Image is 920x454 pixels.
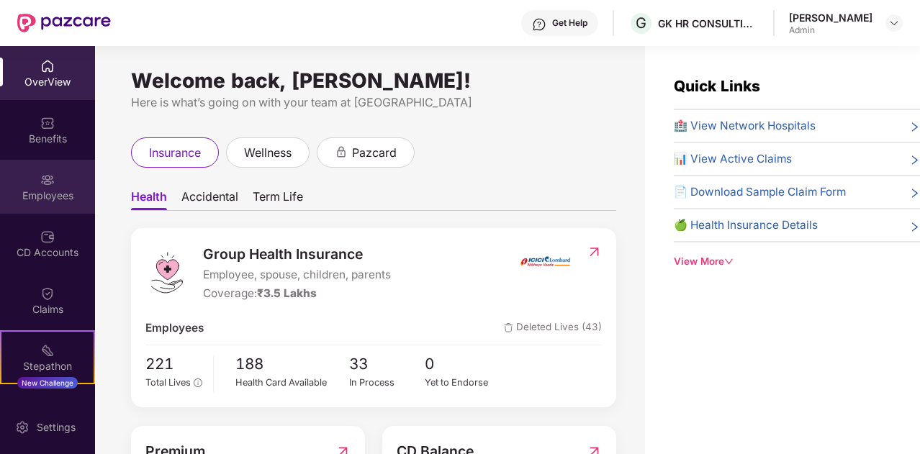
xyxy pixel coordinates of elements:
[349,376,425,390] div: In Process
[552,17,587,29] div: Get Help
[40,343,55,358] img: svg+xml;base64,PHN2ZyB4bWxucz0iaHR0cDovL3d3dy53My5vcmcvMjAwMC9zdmciIHdpZHRoPSIyMSIgaGVpZ2h0PSIyMC...
[636,14,646,32] span: G
[203,266,391,283] span: Employee, spouse, children, parents
[203,285,391,302] div: Coverage:
[131,94,616,112] div: Here is what’s going on with your team at [GEOGRAPHIC_DATA]
[658,17,759,30] div: GK HR CONSULTING INDIA PRIVATE LIMITED
[15,420,30,435] img: svg+xml;base64,PHN2ZyBpZD0iU2V0dGluZy0yMHgyMCIgeG1sbnM9Imh0dHA6Ly93d3cudzMub3JnLzIwMDAvc3ZnIiB3aW...
[194,378,202,386] span: info-circle
[724,257,734,266] span: down
[40,230,55,244] img: svg+xml;base64,PHN2ZyBpZD0iQ0RfQWNjb3VudHMiIGRhdGEtbmFtZT0iQ0QgQWNjb3VudHMiIHhtbG5zPSJodHRwOi8vd3...
[40,116,55,130] img: svg+xml;base64,PHN2ZyBpZD0iQmVuZWZpdHMiIHhtbG5zPSJodHRwOi8vd3d3LnczLm9yZy8yMDAwL3N2ZyIgd2lkdGg9Ij...
[674,117,816,135] span: 🏥 View Network Hospitals
[909,120,920,135] span: right
[674,150,792,168] span: 📊 View Active Claims
[352,144,397,162] span: pazcard
[1,359,94,373] div: Stepathon
[909,186,920,201] span: right
[504,319,602,337] span: Deleted Lives (43)
[203,243,391,265] span: Group Health Insurance
[587,245,602,259] img: RedirectIcon
[40,286,55,301] img: svg+xml;base64,PHN2ZyBpZD0iQ2xhaW0iIHhtbG5zPSJodHRwOi8vd3d3LnczLm9yZy8yMDAwL3N2ZyIgd2lkdGg9IjIwIi...
[789,11,872,24] div: [PERSON_NAME]
[181,189,238,210] span: Accidental
[235,353,349,376] span: 188
[335,145,348,158] div: animation
[674,183,846,201] span: 📄 Download Sample Claim Form
[131,75,616,86] div: Welcome back, [PERSON_NAME]!
[40,59,55,73] img: svg+xml;base64,PHN2ZyBpZD0iSG9tZSIgeG1sbnM9Imh0dHA6Ly93d3cudzMub3JnLzIwMDAvc3ZnIiB3aWR0aD0iMjAiIG...
[425,353,501,376] span: 0
[532,17,546,32] img: svg+xml;base64,PHN2ZyBpZD0iSGVscC0zMngzMiIgeG1sbnM9Imh0dHA6Ly93d3cudzMub3JnLzIwMDAvc3ZnIiB3aWR0aD...
[17,14,111,32] img: New Pazcare Logo
[17,377,78,389] div: New Challenge
[349,353,425,376] span: 33
[674,254,920,269] div: View More
[504,323,513,332] img: deleteIcon
[145,353,202,376] span: 221
[149,144,201,162] span: insurance
[789,24,872,36] div: Admin
[909,219,920,234] span: right
[145,251,189,294] img: logo
[518,243,572,279] img: insurerIcon
[674,217,818,234] span: 🍏 Health Insurance Details
[674,77,760,95] span: Quick Links
[888,17,900,29] img: svg+xml;base64,PHN2ZyBpZD0iRHJvcGRvd24tMzJ4MzIiIHhtbG5zPSJodHRwOi8vd3d3LnczLm9yZy8yMDAwL3N2ZyIgd2...
[32,420,80,435] div: Settings
[145,377,191,388] span: Total Lives
[244,144,292,162] span: wellness
[40,173,55,187] img: svg+xml;base64,PHN2ZyBpZD0iRW1wbG95ZWVzIiB4bWxucz0iaHR0cDovL3d3dy53My5vcmcvMjAwMC9zdmciIHdpZHRoPS...
[909,153,920,168] span: right
[253,189,303,210] span: Term Life
[257,286,317,300] span: ₹3.5 Lakhs
[145,319,204,337] span: Employees
[131,189,167,210] span: Health
[235,376,349,390] div: Health Card Available
[425,376,501,390] div: Yet to Endorse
